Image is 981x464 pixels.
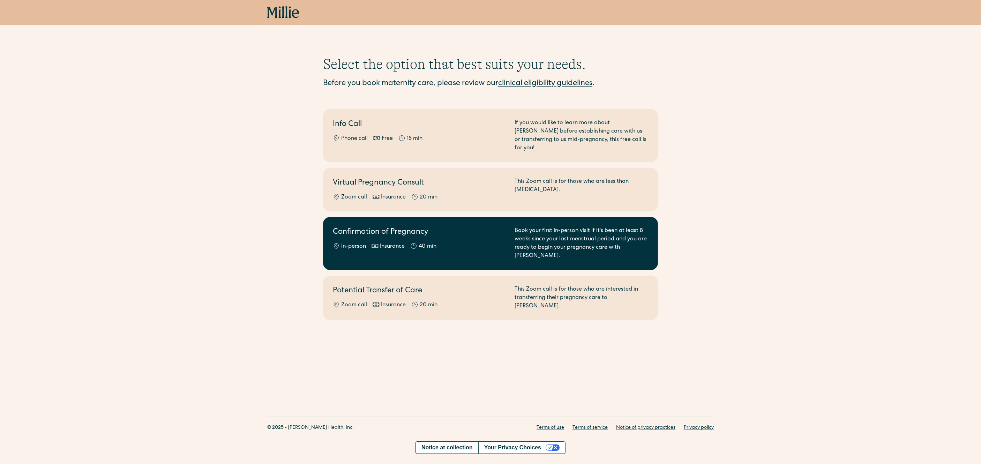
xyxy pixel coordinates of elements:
div: Free [382,135,393,143]
button: Your Privacy Choices [478,442,565,454]
div: Phone call [341,135,368,143]
div: 20 min [420,301,437,309]
a: Confirmation of PregnancyIn-personInsurance40 minBook your first in-person visit if it's been at ... [323,217,658,270]
div: Insurance [380,242,405,251]
div: 40 min [419,242,436,251]
a: Potential Transfer of CareZoom callInsurance20 minThis Zoom call is for those who are interested ... [323,276,658,320]
div: Zoom call [341,193,367,202]
a: Notice of privacy practices [616,424,675,432]
div: © 2025 - [PERSON_NAME] Health, Inc. [267,424,354,432]
a: Terms of service [572,424,608,432]
a: clinical eligibility guidelines [498,80,592,88]
h1: Select the option that best suits your needs. [323,56,658,73]
h2: Potential Transfer of Care [333,285,506,297]
a: Info CallPhone callFree15 minIf you would like to learn more about [PERSON_NAME] before establish... [323,109,658,162]
div: 20 min [420,193,437,202]
a: Privacy policy [684,424,714,432]
div: Zoom call [341,301,367,309]
a: Terms of use [537,424,564,432]
h2: Info Call [333,119,506,130]
h2: Virtual Pregnancy Consult [333,178,506,189]
div: This Zoom call is for those who are interested in transferring their pregnancy care to [PERSON_NA... [515,285,648,310]
a: Virtual Pregnancy ConsultZoom callInsurance20 minThis Zoom call is for those who are less than [M... [323,168,658,211]
div: Insurance [381,193,406,202]
div: Insurance [381,301,406,309]
div: Book your first in-person visit if it's been at least 8 weeks since your last menstrual period an... [515,227,648,260]
div: This Zoom call is for those who are less than [MEDICAL_DATA]. [515,178,648,202]
div: In-person [341,242,366,251]
div: 15 min [407,135,422,143]
div: If you would like to learn more about [PERSON_NAME] before establishing care with us or transferr... [515,119,648,152]
div: Before you book maternity care, please review our . [323,78,658,90]
h2: Confirmation of Pregnancy [333,227,506,238]
a: Notice at collection [416,442,478,454]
